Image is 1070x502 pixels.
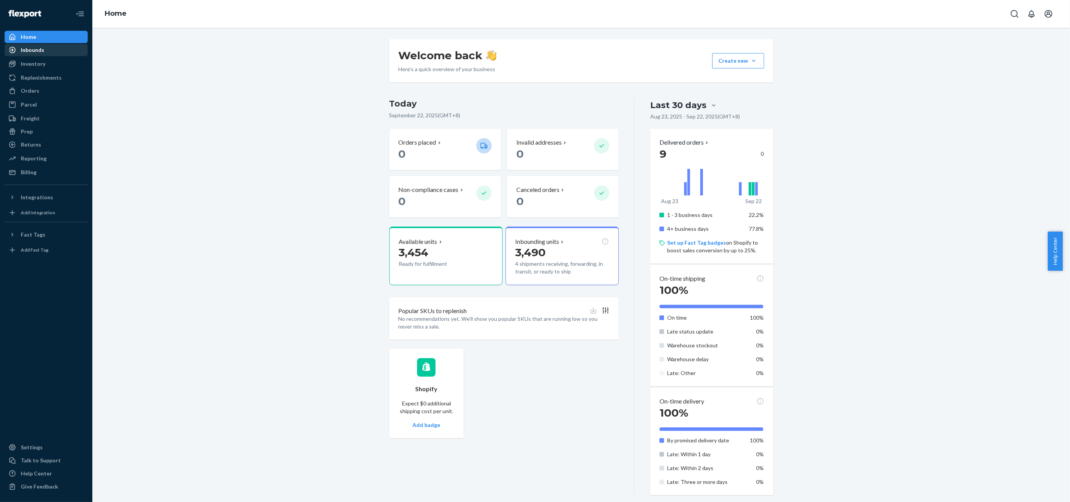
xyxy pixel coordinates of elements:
span: 0 [399,147,406,160]
div: Replenishments [21,74,62,82]
p: Orders placed [399,138,436,147]
span: 100% [659,284,688,297]
p: September 22, 2025 ( GMT+8 ) [389,112,619,119]
span: 0% [756,451,764,457]
span: Help Center [1048,232,1063,271]
div: Returns [21,141,41,148]
button: Available units3,454Ready for fulfillment [389,227,502,285]
a: Replenishments [5,72,88,84]
button: Non-compliance cases 0 [389,176,501,217]
div: 0 [659,147,764,161]
div: Home [21,33,36,41]
span: 0 [399,195,406,208]
p: Canceled orders [516,185,559,194]
button: Orders placed 0 [389,129,501,170]
p: Invalid addresses [516,138,562,147]
p: 1 - 3 business days [667,211,743,219]
a: Returns [5,138,88,151]
p: On-time delivery [659,397,704,406]
p: No recommendations yet. We’ll show you popular SKUs that are running low so you never miss a sale. [399,315,610,330]
span: 100% [750,437,764,444]
div: Help Center [21,470,52,477]
p: Sep 22 [745,197,762,205]
div: Reporting [21,155,47,162]
span: 0% [756,342,764,349]
ol: breadcrumbs [98,3,133,25]
a: Talk to Support [5,454,88,467]
p: By promised delivery date [667,437,743,444]
a: Add Fast Tag [5,244,88,256]
p: Aug 23, 2025 - Sep 22, 2025 ( GMT+8 ) [650,113,740,120]
p: Late: Other [667,369,743,377]
p: Popular SKUs to replenish [399,307,467,315]
p: On time [667,314,743,322]
div: Integrations [21,193,53,201]
a: Billing [5,166,88,178]
p: Shopify [415,385,437,394]
div: Inventory [21,60,45,68]
button: Open account menu [1041,6,1056,22]
button: Invalid addresses 0 [507,129,619,170]
a: Orders [5,85,88,97]
button: Close Navigation [72,6,88,22]
div: Inbounds [21,46,44,54]
a: Settings [5,441,88,454]
div: Add Fast Tag [21,247,48,253]
span: 22.2% [749,212,764,218]
span: 100% [750,314,764,321]
p: Inbounding units [515,237,559,246]
p: Late: Within 2 days [667,464,743,472]
button: Open Search Box [1007,6,1022,22]
span: 0 [516,147,524,160]
a: Inventory [5,58,88,70]
div: Add Integration [21,209,55,216]
span: 3,490 [515,246,546,259]
a: Freight [5,112,88,125]
button: Delivered orders [659,138,710,147]
button: Create new [712,53,764,68]
p: on Shopify to boost sales conversion by up to 25%. [667,239,764,254]
p: Warehouse stockout [667,342,743,349]
p: 4 shipments receiving, forwarding, in transit, or ready to ship [515,260,609,275]
p: Late status update [667,328,743,335]
div: Last 30 days [650,99,706,111]
div: Orders [21,87,39,95]
button: Fast Tags [5,228,88,241]
a: Inbounds [5,44,88,56]
img: hand-wave emoji [486,50,497,61]
a: Add Integration [5,207,88,219]
p: Aug 23 [661,197,678,205]
p: 4+ business days [667,225,743,233]
div: Give Feedback [21,483,58,490]
div: Freight [21,115,40,122]
span: 0% [756,479,764,485]
p: Here’s a quick overview of your business [399,65,497,73]
button: Integrations [5,191,88,203]
p: Warehouse delay [667,355,743,363]
a: Help Center [5,467,88,480]
a: Set up Fast Tag badges [667,239,726,246]
a: Prep [5,125,88,138]
div: Settings [21,444,43,451]
button: Inbounding units3,4904 shipments receiving, forwarding, in transit, or ready to ship [506,227,619,285]
button: Open notifications [1024,6,1039,22]
span: 3,454 [399,246,429,259]
div: Prep [21,128,33,135]
a: Home [105,9,127,18]
p: Ready for fulfillment [399,260,470,268]
div: Fast Tags [21,231,45,238]
span: 0 [516,195,524,208]
span: 100% [659,406,688,419]
p: Expect $0 additional shipping cost per unit. [399,400,455,415]
button: Add badge [412,421,440,429]
button: Give Feedback [5,480,88,493]
p: On-time shipping [659,274,705,283]
a: Home [5,31,88,43]
span: 0% [756,356,764,362]
a: Reporting [5,152,88,165]
h1: Welcome back [399,48,497,62]
div: Talk to Support [21,457,61,464]
h3: Today [389,98,619,110]
span: 0% [756,370,764,376]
